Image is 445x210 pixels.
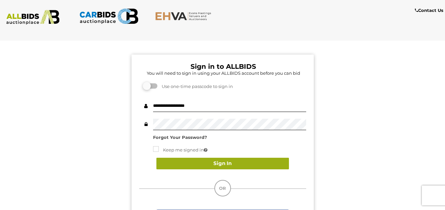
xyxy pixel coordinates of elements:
[153,146,207,154] label: Keep me signed in
[155,12,214,21] img: EHVA.com.au
[214,180,231,196] div: OR
[3,10,63,25] img: ALLBIDS.com.au
[141,71,306,75] h5: You will need to sign in using your ALLBIDS account before you can bid
[191,63,256,70] b: Sign in to ALLBIDS
[156,158,289,169] button: Sign In
[158,84,233,89] span: Use one-time passcode to sign in
[415,8,443,13] b: Contact Us
[79,7,139,26] img: CARBIDS.com.au
[415,7,445,14] a: Contact Us
[153,135,207,140] a: Forgot Your Password?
